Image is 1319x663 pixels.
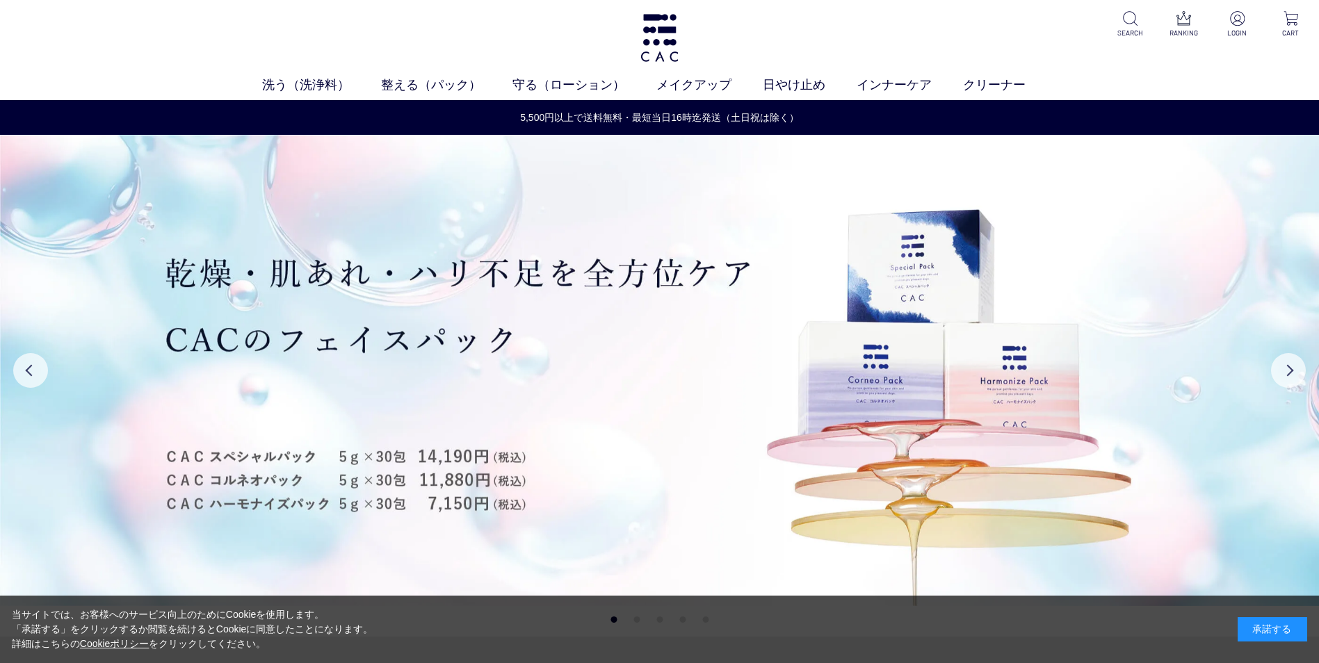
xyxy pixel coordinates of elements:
[1220,28,1254,38] p: LOGIN
[656,76,763,95] a: メイクアップ
[763,76,857,95] a: 日やけ止め
[1167,28,1201,38] p: RANKING
[963,76,1057,95] a: クリーナー
[1113,28,1147,38] p: SEARCH
[1274,11,1308,38] a: CART
[1220,11,1254,38] a: LOGIN
[12,607,373,651] div: 当サイトでは、お客様へのサービス向上のためにCookieを使用します。 「承諾する」をクリックするか閲覧を続けるとCookieに同意したことになります。 詳細はこちらの をクリックしてください。
[1167,11,1201,38] a: RANKING
[262,76,381,95] a: 洗う（洗浄料）
[1274,28,1308,38] p: CART
[1113,11,1147,38] a: SEARCH
[80,638,149,649] a: Cookieポリシー
[1238,617,1307,641] div: 承諾する
[512,76,656,95] a: 守る（ローション）
[13,353,48,388] button: Previous
[1,110,1318,125] a: 5,500円以上で送料無料・最短当日16時迄発送（土日祝は除く）
[857,76,963,95] a: インナーケア
[1271,353,1306,388] button: Next
[381,76,512,95] a: 整える（パック）
[638,14,681,62] img: logo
